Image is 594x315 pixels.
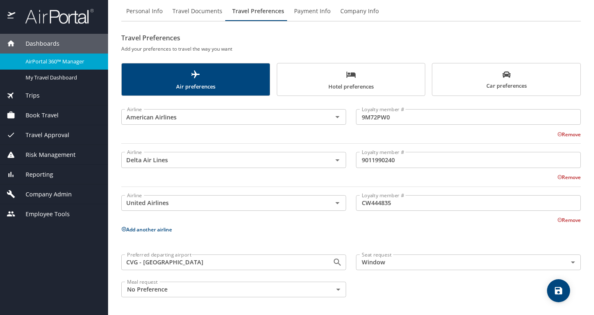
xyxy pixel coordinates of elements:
[232,6,284,16] span: Travel Preferences
[437,70,575,91] span: Car preferences
[124,257,319,268] input: Search for and select an airport
[121,282,346,297] div: No Preference
[16,8,94,24] img: airportal-logo.png
[172,6,222,16] span: Travel Documents
[547,279,570,302] button: save
[7,8,16,24] img: icon-airportal.png
[15,210,70,219] span: Employee Tools
[294,6,330,16] span: Payment Info
[124,112,319,122] input: Select an Airline
[15,39,59,48] span: Dashboards
[332,197,343,209] button: Open
[557,174,581,181] button: Remove
[15,190,72,199] span: Company Admin
[15,150,75,159] span: Risk Management
[15,170,53,179] span: Reporting
[124,154,319,165] input: Select an Airline
[332,154,343,166] button: Open
[332,257,343,268] button: Open
[557,217,581,224] button: Remove
[26,74,98,82] span: My Travel Dashboard
[15,111,59,120] span: Book Travel
[356,254,581,270] div: Window
[15,91,40,100] span: Trips
[121,31,581,44] h2: Travel Preferences
[340,6,379,16] span: Company Info
[282,70,420,91] span: Hotel preferences
[121,226,172,233] button: Add another airline
[26,58,98,65] span: AirPortal 360™ Manager
[121,44,581,53] h6: Add your preferences to travel the way you want
[332,111,343,123] button: Open
[15,131,69,140] span: Travel Approval
[121,63,581,96] div: scrollable force tabs example
[557,131,581,138] button: Remove
[127,70,265,91] span: Air preferences
[126,6,163,16] span: Personal Info
[121,1,581,21] div: Profile
[124,198,319,208] input: Select an Airline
